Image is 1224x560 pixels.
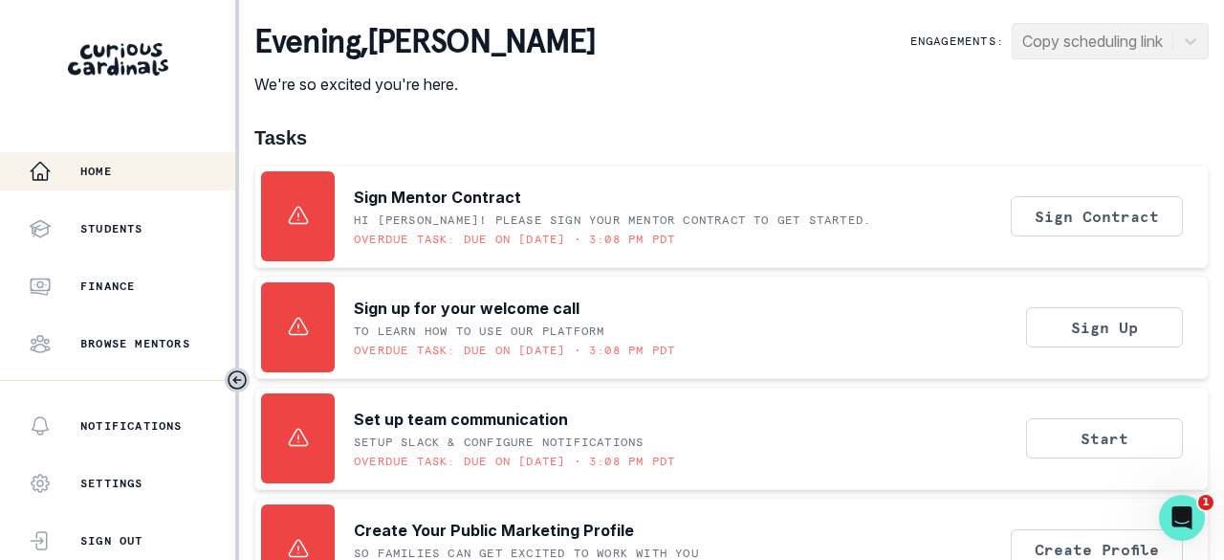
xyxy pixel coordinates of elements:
p: To learn how to use our platform [354,324,604,339]
p: We're so excited you're here. [254,73,595,96]
p: Sign Mentor Contract [354,186,521,209]
p: Setup Slack & Configure Notifications [354,435,644,450]
iframe: Intercom live chat [1159,495,1205,541]
p: Hi [PERSON_NAME]! Please sign your mentor contract to get started. [354,213,871,228]
p: Notifications [80,418,183,434]
p: Overdue task: Due on [DATE] • 3:08 PM PDT [354,454,675,469]
p: Overdue task: Due on [DATE] • 3:08 PM PDT [354,232,675,247]
p: Students [80,221,143,236]
p: Settings [80,476,143,491]
p: Engagements: [910,34,1004,49]
img: Curious Cardinals Logo [68,43,168,76]
p: Home [80,164,112,179]
button: Sign Up [1026,307,1183,347]
span: 1 [1198,495,1213,510]
p: evening , [PERSON_NAME] [254,23,595,61]
p: Overdue task: Due on [DATE] • 3:08 PM PDT [354,343,675,358]
p: Sign up for your welcome call [354,297,579,320]
p: Set up team communication [354,408,568,431]
button: Sign Contract [1011,196,1183,236]
button: Toggle sidebar [225,368,250,392]
button: Start [1026,418,1183,459]
p: Create Your Public Marketing Profile [354,519,634,542]
p: Browse Mentors [80,336,190,351]
h1: Tasks [254,126,1209,149]
p: Sign Out [80,533,143,549]
p: Finance [80,279,135,294]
